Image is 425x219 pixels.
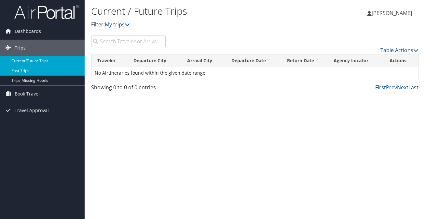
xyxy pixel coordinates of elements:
[91,54,128,67] th: Traveler: activate to sort column ascending
[15,40,26,56] span: Trips
[105,21,130,28] a: My trips
[375,84,386,91] a: First
[226,54,281,67] th: Departure Date: activate to sort column descending
[181,54,226,67] th: Arrival City: activate to sort column ascending
[91,67,418,79] td: No Airtineraries found within the given date range.
[384,54,418,67] th: Actions
[91,36,166,47] input: Search Traveler or Arrival City
[380,47,418,54] a: Table Actions
[15,23,41,39] span: Dashboards
[15,86,40,102] span: Book Travel
[14,4,79,20] img: airportal-logo.png
[91,21,309,29] p: Filter:
[15,102,49,119] span: Travel Approval
[367,3,418,23] a: [PERSON_NAME]
[397,84,408,91] a: Next
[408,84,418,91] a: Last
[372,9,412,17] span: [PERSON_NAME]
[386,84,397,91] a: Prev
[281,54,328,67] th: Return Date: activate to sort column ascending
[328,54,384,67] th: Agency Locator: activate to sort column ascending
[91,4,309,18] h1: Current / Future Trips
[128,54,181,67] th: Departure City: activate to sort column ascending
[91,83,166,95] div: Showing 0 to 0 of 0 entries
